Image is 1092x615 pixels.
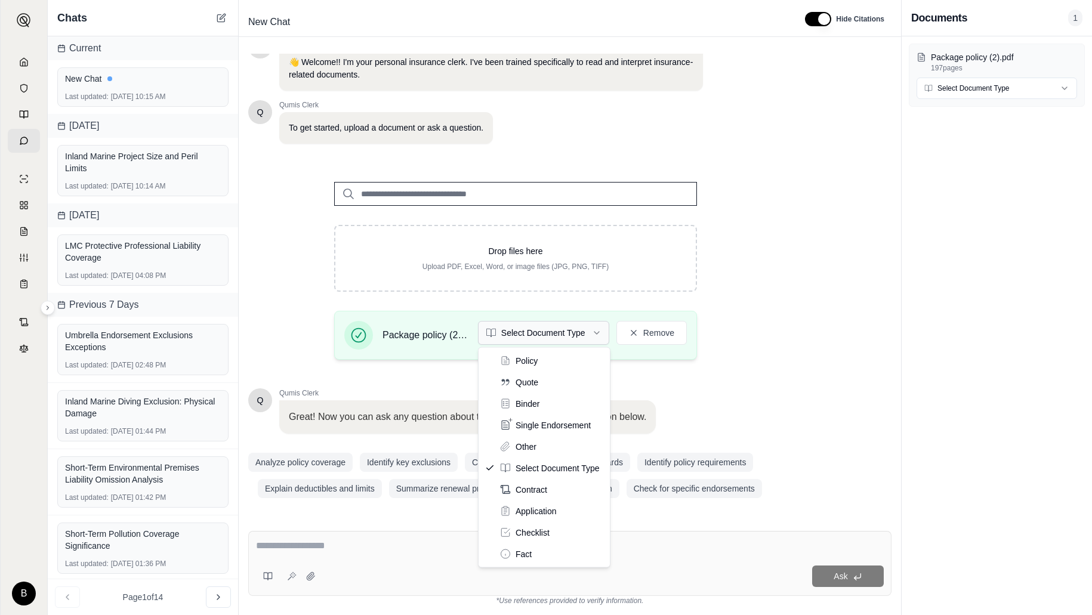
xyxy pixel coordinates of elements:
span: Single Endorsement [516,419,591,431]
span: Select Document Type [516,462,600,474]
span: Contract [516,484,547,496]
span: Other [516,441,536,453]
span: Application [516,505,557,517]
span: Policy [516,355,538,367]
span: Binder [516,398,539,410]
span: Fact [516,548,532,560]
span: Checklist [516,527,550,539]
span: Quote [516,376,538,388]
